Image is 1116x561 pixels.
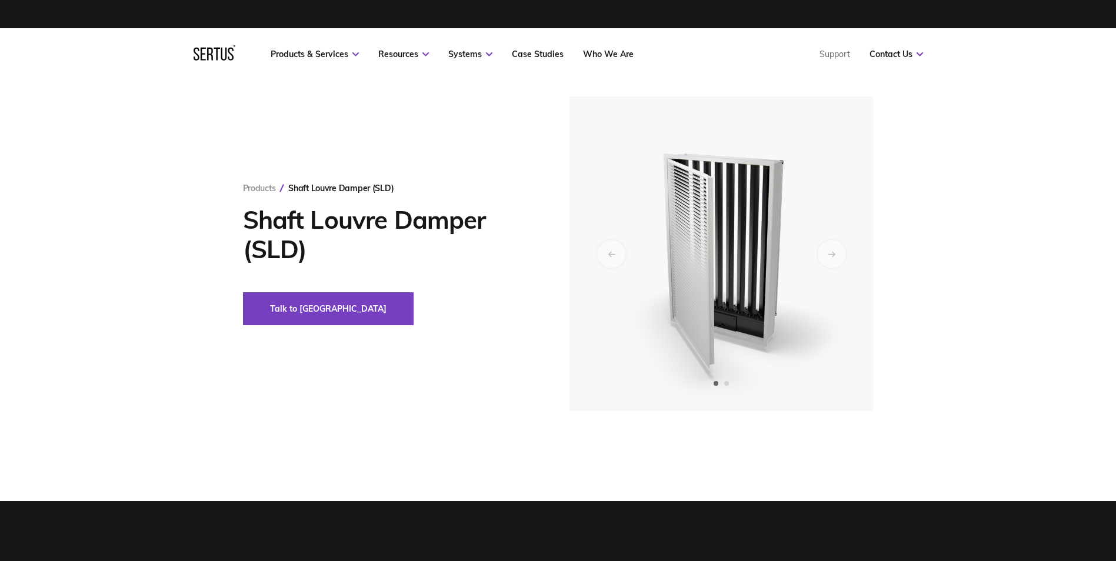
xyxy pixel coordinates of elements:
[870,49,923,59] a: Contact Us
[583,49,634,59] a: Who We Are
[448,49,492,59] a: Systems
[243,292,414,325] button: Talk to [GEOGRAPHIC_DATA]
[378,49,429,59] a: Resources
[819,49,850,59] a: Support
[597,240,625,268] div: Previous slide
[512,49,564,59] a: Case Studies
[818,240,846,268] div: Next slide
[243,183,276,193] a: Products
[724,381,729,386] span: Go to slide 2
[271,49,359,59] a: Products & Services
[243,205,534,264] h1: Shaft Louvre Damper (SLD)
